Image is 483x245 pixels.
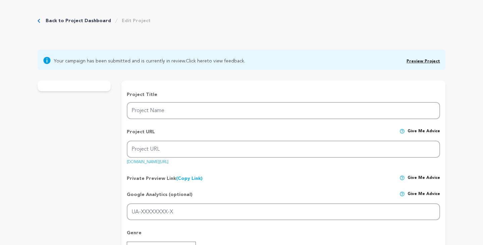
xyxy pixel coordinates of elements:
[127,191,193,203] p: Google Analytics (optional)
[127,102,440,119] input: Project Name
[176,176,203,181] a: (Copy Link)
[127,175,203,182] p: Private Preview Link
[399,191,405,197] img: help-circle.svg
[408,191,440,203] span: Give me advice
[127,203,440,220] input: UA-XXXXXXXX-X
[408,129,440,141] span: Give me advice
[38,17,151,24] div: Breadcrumb
[127,91,440,98] p: Project Title
[399,175,405,181] img: help-circle.svg
[399,129,405,134] img: help-circle.svg
[186,59,207,63] a: Click here
[127,157,168,164] a: [DOMAIN_NAME][URL]
[408,175,440,182] span: Give me advice
[127,141,440,158] input: Project URL
[46,17,111,24] a: Back to Project Dashboard
[54,56,245,64] span: Your campaign has been submitted and is currently in review. to view feedback.
[127,129,155,141] p: Project URL
[407,59,440,63] a: Preview Project
[127,230,440,242] p: Genre
[122,17,151,24] a: Edit Project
